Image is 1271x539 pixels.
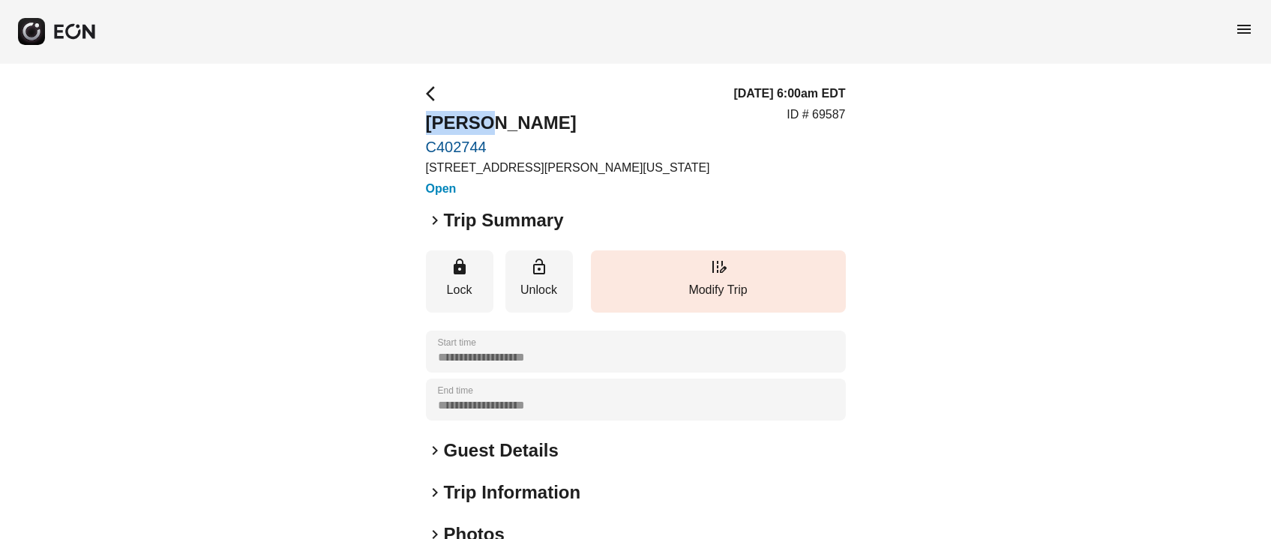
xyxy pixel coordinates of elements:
[433,281,486,299] p: Lock
[444,208,564,232] h2: Trip Summary
[426,159,710,177] p: [STREET_ADDRESS][PERSON_NAME][US_STATE]
[426,211,444,229] span: keyboard_arrow_right
[426,250,493,313] button: Lock
[451,258,469,276] span: lock
[513,281,565,299] p: Unlock
[787,106,845,124] p: ID # 69587
[426,138,710,156] a: C402744
[444,439,559,463] h2: Guest Details
[598,281,838,299] p: Modify Trip
[530,258,548,276] span: lock_open
[426,484,444,502] span: keyboard_arrow_right
[426,180,710,198] h3: Open
[426,85,444,103] span: arrow_back_ios
[444,481,581,505] h2: Trip Information
[505,250,573,313] button: Unlock
[1235,20,1253,38] span: menu
[426,111,710,135] h2: [PERSON_NAME]
[709,258,727,276] span: edit_road
[591,250,846,313] button: Modify Trip
[426,442,444,460] span: keyboard_arrow_right
[733,85,845,103] h3: [DATE] 6:00am EDT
